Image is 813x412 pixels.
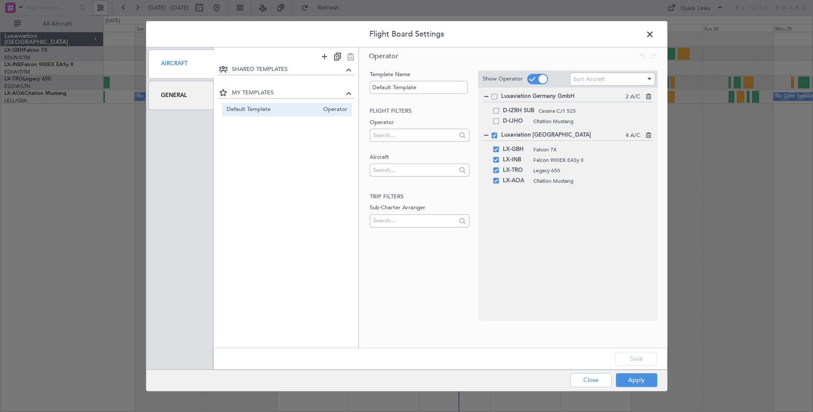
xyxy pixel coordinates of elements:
[370,70,469,79] label: Template Name
[533,156,653,164] span: Falcon 900EX EASy II
[369,51,398,60] span: Operator
[483,75,523,84] label: Show Operator
[501,131,626,140] span: Luxaviation [GEOGRAPHIC_DATA]
[148,81,214,110] div: General
[373,214,456,227] input: Search...
[503,144,529,154] span: LX-GBH
[370,153,469,161] label: Aircraft
[146,21,667,47] header: Flight Board Settings
[626,131,640,140] span: 4 A/C
[232,89,344,97] span: MY TEMPLATES
[227,105,319,114] span: Default Template
[503,116,529,126] span: D-IJHO
[533,117,653,125] span: Citation Mustang
[533,166,653,174] span: Legacy 650
[370,192,469,201] h2: Trip filters
[501,92,626,101] span: Luxaviation Germany GmbH
[616,373,657,387] button: Apply
[533,177,653,184] span: Citation Mustang
[539,107,653,114] span: Cessna CJ1 525
[626,93,640,101] span: 2 A/C
[503,165,529,175] span: LX-TRO
[533,145,653,153] span: Falcon 7X
[370,118,469,127] label: Operator
[148,49,214,78] div: Aircraft
[232,65,344,74] span: SHARED TEMPLATES
[319,105,348,114] span: Operator
[570,373,612,387] button: Close
[373,163,456,176] input: Search...
[503,154,529,165] span: LX-INB
[370,204,469,212] label: Sub-Charter Arranger
[573,75,605,83] span: Sort Aircraft
[370,107,469,116] h2: Flight filters
[503,175,529,186] span: LX-AOA
[373,128,456,141] input: Search...
[503,105,534,116] span: D-IZRH SUB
